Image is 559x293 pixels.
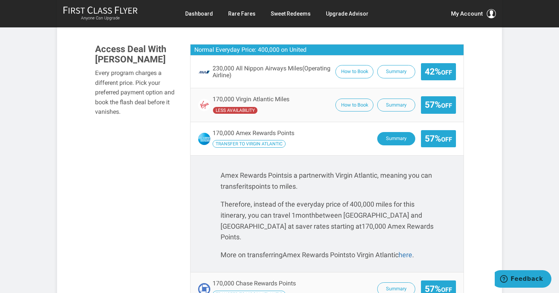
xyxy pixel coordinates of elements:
[377,132,415,145] button: Summary
[95,68,179,117] div: Every program charges a different price. Pick your preferred payment option and book the flash de...
[63,16,138,21] small: Anyone Can Upgrade
[213,129,294,137] span: 170,000 Amex Rewards Points
[228,7,256,21] a: Rare Fares
[335,99,373,112] button: How to Book
[451,9,496,18] button: My Account
[377,65,415,78] button: Summary
[441,102,452,109] small: Off
[451,9,483,18] span: My Account
[399,251,412,259] a: here
[213,280,296,287] span: 170,000 Chase Rewards Points
[63,6,138,21] a: First Class FlyerAnyone Can Upgrade
[221,250,434,261] p: More on transferring to Virgin Atlantic .
[213,65,332,78] span: 230,000 All Nippon Airways Miles
[377,99,415,112] button: Summary
[441,136,452,143] small: Off
[213,107,258,114] span: Virgin Atlantic has undefined availability seats availability compared to the operating carrier.
[425,134,452,143] span: 57%
[441,69,452,76] small: Off
[185,7,213,21] a: Dashboard
[191,45,464,56] h3: Normal Everyday Price: 400,000 on United
[326,7,368,21] a: Upgrade Advisor
[221,199,434,243] p: Therefore, instead of the everyday price of 400,000 miles for this itinerary, you can travel 1 be...
[271,7,311,21] a: Sweet Redeems
[213,140,286,148] span: Transfer your Amex Rewards Points to Virgin Atlantic
[213,65,330,79] span: (Operating Airline)
[245,182,252,190] span: its
[295,211,315,219] span: month
[335,65,373,78] button: How to Book
[63,6,138,14] img: First Class Flyer
[221,170,434,192] p: Amex Rewards Points with Virgin Atlantic, meaning you can transfer points to miles.
[425,67,452,76] span: 42%
[495,270,551,289] iframe: Opens a widget where you can find more information
[425,100,452,110] span: 57%
[213,96,289,103] span: 170,000 Virgin Atlantic Miles
[95,44,179,64] h3: Access Deal With [PERSON_NAME]
[287,171,321,179] span: is a partner
[283,251,349,259] span: Amex Rewards Points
